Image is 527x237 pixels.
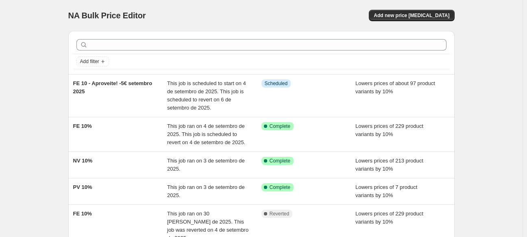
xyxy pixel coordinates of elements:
[73,80,152,94] span: FE 10 - Aproveite! -5€ setembro 2025
[270,123,290,129] span: Complete
[73,158,93,164] span: NV 10%
[355,123,423,137] span: Lowers prices of 229 product variants by 10%
[73,184,92,190] span: PV 10%
[355,211,423,225] span: Lowers prices of 229 product variants by 10%
[270,211,290,217] span: Reverted
[76,57,109,66] button: Add filter
[265,80,288,87] span: Scheduled
[355,80,435,94] span: Lowers prices of about 97 product variants by 10%
[73,123,92,129] span: FE 10%
[167,184,245,198] span: This job ran on 3 de setembro de 2025.
[68,11,146,20] span: NA Bulk Price Editor
[369,10,454,21] button: Add new price [MEDICAL_DATA]
[167,123,245,145] span: This job ran on 4 de setembro de 2025. This job is scheduled to revert on 4 de setembro de 2025.
[270,184,290,191] span: Complete
[167,80,246,111] span: This job is scheduled to start on 4 de setembro de 2025. This job is scheduled to revert on 6 de ...
[374,12,449,19] span: Add new price [MEDICAL_DATA]
[167,158,245,172] span: This job ran on 3 de setembro de 2025.
[270,158,290,164] span: Complete
[355,184,417,198] span: Lowers prices of 7 product variants by 10%
[80,58,99,65] span: Add filter
[73,211,92,217] span: FE 10%
[355,158,423,172] span: Lowers prices of 213 product variants by 10%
